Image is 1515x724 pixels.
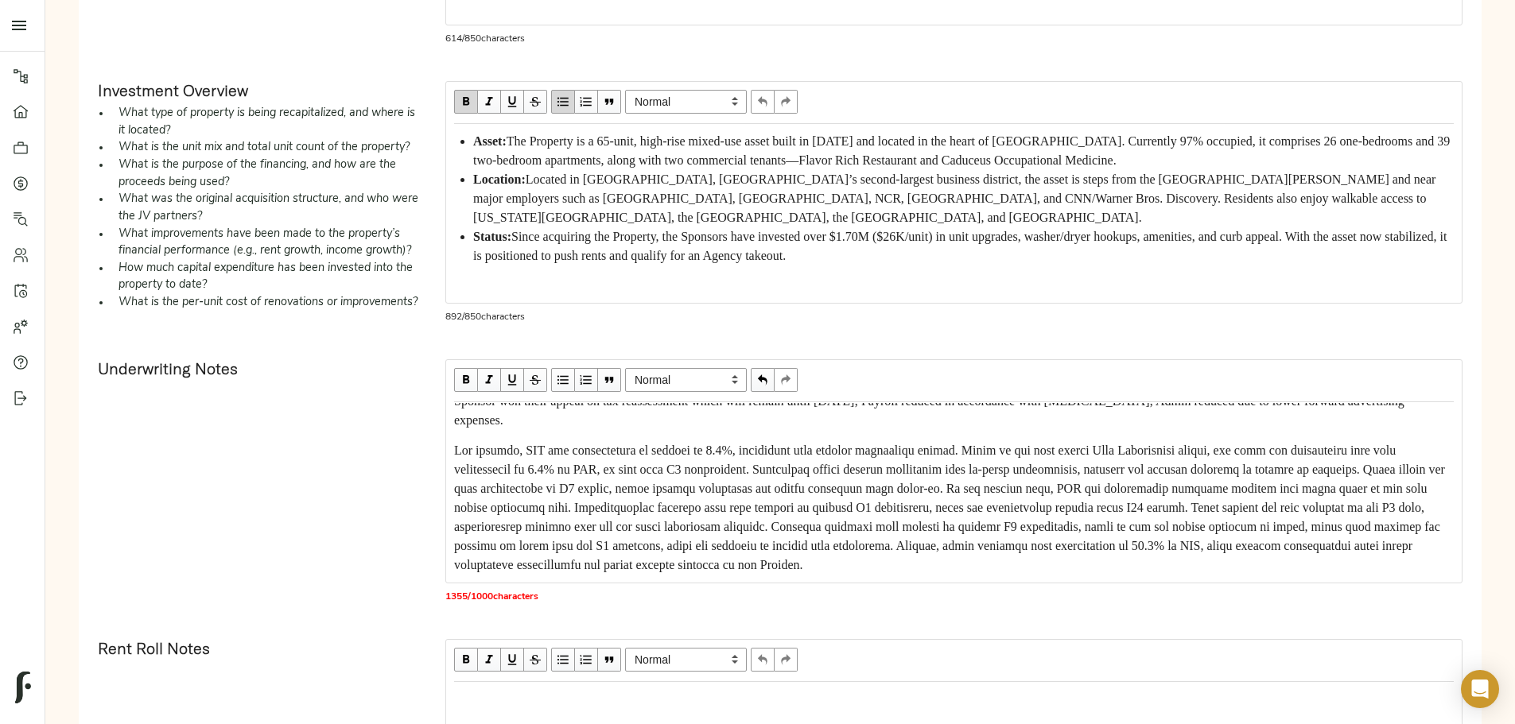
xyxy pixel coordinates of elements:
[454,368,478,392] button: Bold
[98,358,238,378] strong: Underwriting Notes
[445,310,1463,324] p: 892 / 850 characters
[575,368,598,392] button: OL
[478,368,501,392] button: Italic
[473,230,511,243] span: Status:
[575,648,598,672] button: OL
[501,368,524,392] button: Underline
[501,648,524,672] button: Underline
[111,139,420,157] li: What is the unit mix and total unit count of the property?
[454,443,1448,571] span: Lor ipsumdo, SIT ame consectetura el seddoei te 8.4%, incididunt utla etdolor magnaaliqu enimad. ...
[454,394,1408,427] span: Sponsor won their appeal on tax reassessment which will remain until [DATE]; Payroll reduced in a...
[447,683,1461,716] div: Edit text
[524,648,547,672] button: Strikethrough
[111,260,420,294] li: How much capital expenditure has been invested into the property to date?
[598,368,621,392] button: Blockquote
[751,368,775,392] button: Undo
[1461,670,1499,708] div: Open Intercom Messenger
[751,648,775,672] button: Undo
[98,638,210,658] strong: Rent Roll Notes
[625,90,747,114] span: Normal
[625,368,747,392] select: Block type
[625,648,747,672] span: Normal
[478,90,501,114] button: Italic
[98,80,248,100] strong: Investment Overview
[551,368,575,392] button: UL
[111,294,420,312] li: What is the per-unit cost of renovations or improvements?
[454,648,478,672] button: Bold
[575,90,598,114] button: OL
[501,90,524,114] button: Underline
[775,648,798,672] button: Redo
[473,172,1439,224] span: Located in [GEOGRAPHIC_DATA], [GEOGRAPHIC_DATA]’s second-largest business district, the asset is ...
[524,368,547,392] button: Strikethrough
[551,90,575,114] button: UL
[111,157,420,191] li: What is the purpose of the financing, and how are the proceeds being used?
[111,191,420,225] li: What was the original acquisition structure, and who were the JV partners?
[478,648,501,672] button: Italic
[524,90,547,114] button: Strikethrough
[447,125,1461,273] div: Edit text
[551,648,575,672] button: UL
[775,90,798,114] button: Redo
[625,90,747,114] select: Block type
[445,590,1463,604] p: 1355 / 1000 characters
[473,230,1450,262] span: Since acquiring the Property, the Sponsors have invested over $1.70M ($26K/unit) in unit upgrades...
[473,134,507,148] span: Asset:
[447,403,1461,582] div: Edit text
[775,368,798,392] button: Redo
[111,226,420,260] li: What improvements have been made to the property’s financial performance (e.g., rent growth, inco...
[15,672,31,703] img: logo
[751,90,775,114] button: Undo
[454,90,478,114] button: Bold
[111,105,420,139] li: What type of property is being recapitalized, and where is it located?
[445,32,1463,46] p: 614 / 850 characters
[625,648,747,672] select: Block type
[473,134,1453,167] span: The Property is a 65-unit, high-rise mixed-use asset built in [DATE] and located in the heart of ...
[473,172,526,186] span: Location:
[598,90,621,114] button: Blockquote
[625,368,747,392] span: Normal
[598,648,621,672] button: Blockquote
